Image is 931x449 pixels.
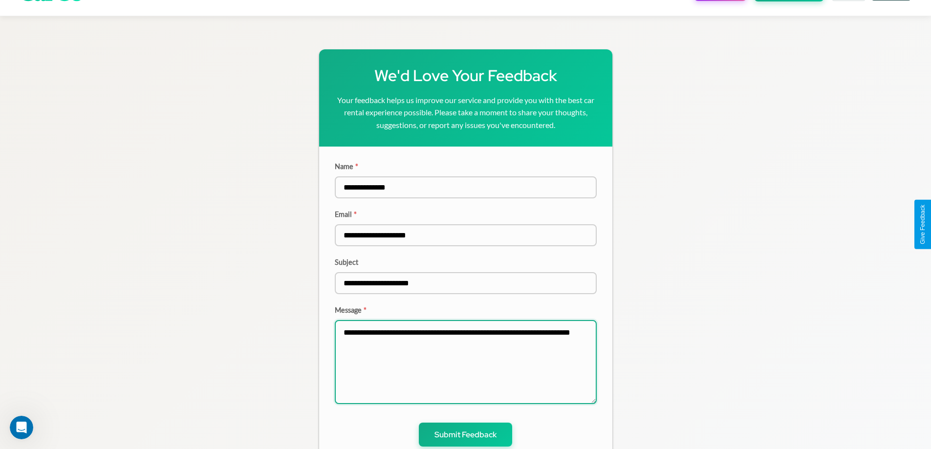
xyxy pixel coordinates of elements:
[335,94,597,131] p: Your feedback helps us improve our service and provide you with the best car rental experience po...
[335,162,597,171] label: Name
[10,416,33,439] iframe: Intercom live chat
[919,205,926,244] div: Give Feedback
[335,65,597,86] h1: We'd Love Your Feedback
[419,423,512,447] button: Submit Feedback
[335,306,597,314] label: Message
[335,210,597,218] label: Email
[335,258,597,266] label: Subject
